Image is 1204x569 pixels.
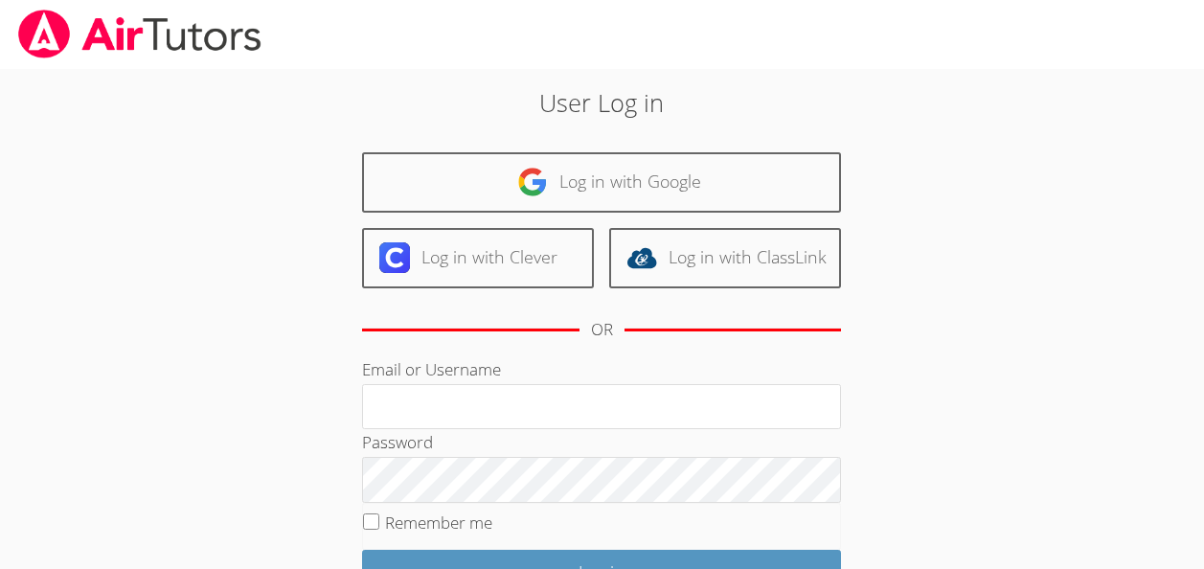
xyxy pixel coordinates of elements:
[591,316,613,344] div: OR
[385,512,492,534] label: Remember me
[379,242,410,273] img: clever-logo-6eab21bc6e7a338710f1a6ff85c0baf02591cd810cc4098c63d3a4b26e2feb20.svg
[362,431,433,453] label: Password
[362,228,594,288] a: Log in with Clever
[609,228,841,288] a: Log in with ClassLink
[277,84,927,121] h2: User Log in
[362,152,841,213] a: Log in with Google
[362,358,501,380] label: Email or Username
[16,10,263,58] img: airtutors_banner-c4298cdbf04f3fff15de1276eac7730deb9818008684d7c2e4769d2f7ddbe033.png
[517,167,548,197] img: google-logo-50288ca7cdecda66e5e0955fdab243c47b7ad437acaf1139b6f446037453330a.svg
[626,242,657,273] img: classlink-logo-d6bb404cc1216ec64c9a2012d9dc4662098be43eaf13dc465df04b49fa7ab582.svg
